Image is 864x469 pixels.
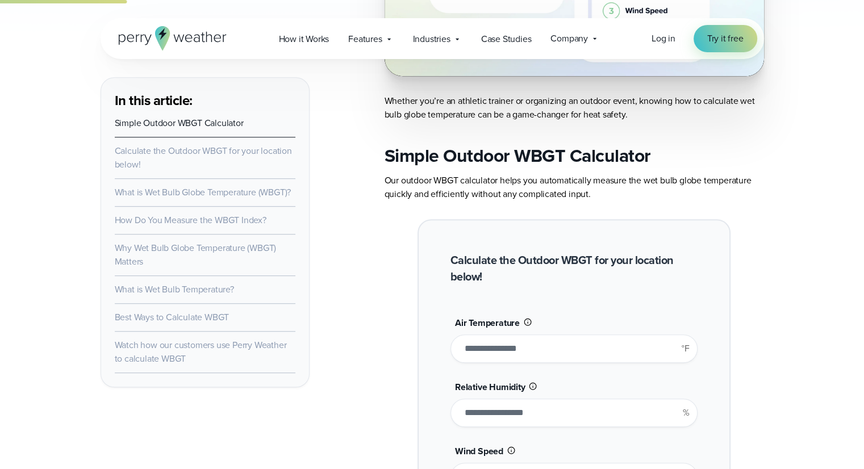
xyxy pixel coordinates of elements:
a: Watch how our customers use Perry Weather to calculate WBGT [115,338,287,365]
a: How Do You Measure the WBGT Index? [115,213,266,227]
span: Case Studies [481,32,532,46]
span: Features [348,32,382,46]
a: Why Wet Bulb Globe Temperature (WBGT) Matters [115,241,277,268]
span: Relative Humidity [455,380,525,393]
a: What is Wet Bulb Temperature? [115,283,234,296]
span: Industries [413,32,450,46]
p: Our outdoor WBGT calculator helps you automatically measure the wet bulb globe temperature quickl... [385,174,764,201]
h2: Calculate the Outdoor WBGT for your location below! [450,252,698,285]
span: Company [550,32,588,45]
a: Simple Outdoor WBGT Calculator [115,116,244,129]
a: Case Studies [471,27,541,51]
p: Whether you’re an athletic trainer or organizing an outdoor event, knowing how to calculate wet b... [385,94,764,122]
h2: Simple Outdoor WBGT Calculator [385,144,764,167]
span: Wind Speed [455,445,503,458]
a: What is Wet Bulb Globe Temperature (WBGT)? [115,186,291,199]
a: Calculate the Outdoor WBGT for your location below! [115,144,292,171]
a: Best Ways to Calculate WBGT [115,311,229,324]
span: Air Temperature [455,316,520,329]
span: How it Works [279,32,329,46]
h3: In this article: [115,91,295,110]
span: Try it free [707,32,744,45]
a: How it Works [269,27,339,51]
a: Try it free [694,25,757,52]
a: Log in [652,32,675,45]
